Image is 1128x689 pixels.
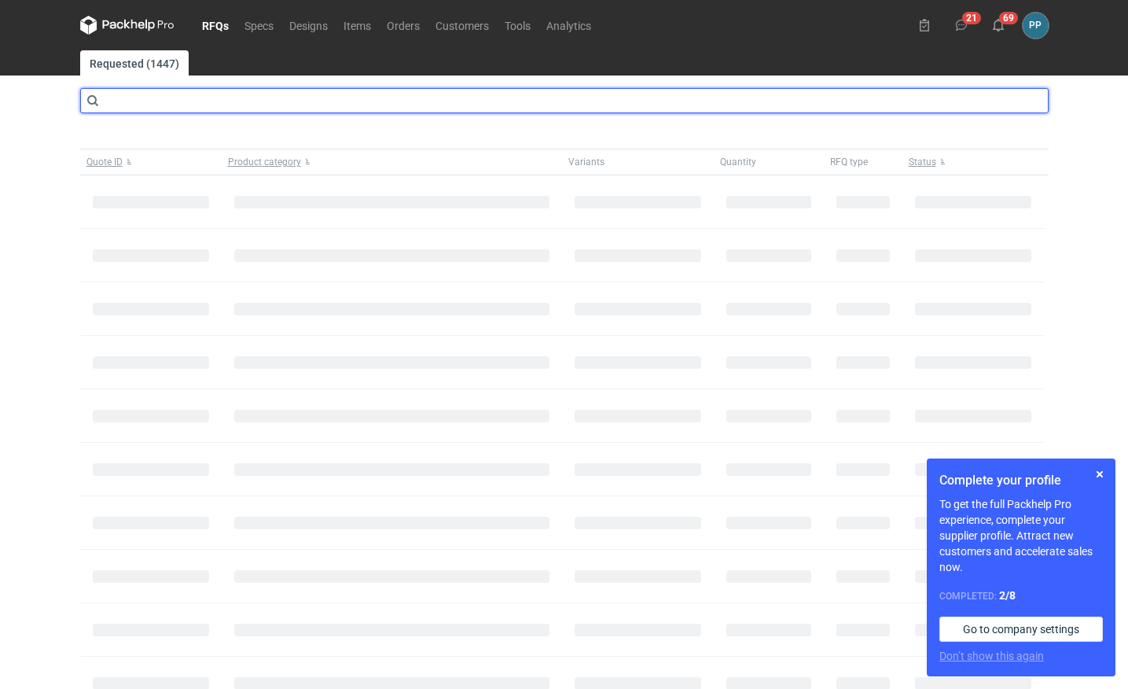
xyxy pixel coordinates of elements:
a: Go to company settings [939,617,1103,642]
span: Quantity [720,156,756,168]
button: 21 [949,13,974,38]
p: To get the full Packhelp Pro experience, complete your supplier profile. Attract new customers an... [939,496,1103,575]
button: Don’t show this again [939,648,1044,664]
a: Tools [497,16,538,35]
a: RFQs [194,16,237,35]
span: Status [909,156,936,168]
button: PP [1023,13,1049,39]
a: Specs [237,16,281,35]
a: Analytics [538,16,599,35]
a: Items [336,16,379,35]
button: 69 [986,13,1011,38]
a: Requested (1447) [80,50,189,76]
svg: Packhelp Pro [80,16,175,35]
span: Product category [228,156,301,168]
button: Quote ID [80,149,222,175]
h1: Complete your profile [939,471,1103,490]
a: Designs [281,16,336,35]
a: Orders [379,16,428,35]
button: Skip for now [1090,465,1109,484]
span: RFQ type [830,156,868,168]
span: Variants [568,156,604,168]
button: Product category [222,149,562,175]
a: Customers [428,16,497,35]
span: Quote ID [86,156,123,168]
div: Paweł Puch [1023,13,1049,39]
button: Status [902,149,1044,175]
div: Completed: [939,588,1103,604]
strong: 2 / 8 [999,589,1016,602]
